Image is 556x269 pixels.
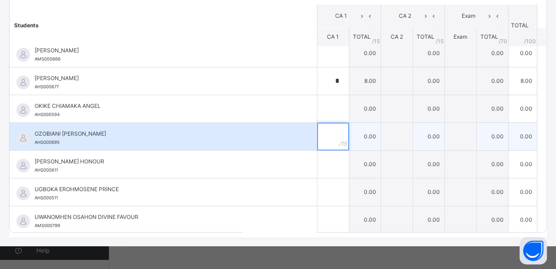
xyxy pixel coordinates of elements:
span: UGBOKA EROHMOSENE PRINCE [35,185,296,193]
button: Open asap [520,237,547,264]
span: / 70 [499,37,507,46]
th: TOTAL [508,5,537,47]
span: AHS000695 [35,140,60,145]
span: Exam [452,12,486,20]
img: default.svg [16,159,30,173]
img: default.svg [16,48,30,61]
td: 8.00 [349,67,381,95]
td: 0.00 [476,206,508,233]
span: AHS000677 [35,84,59,89]
td: 0.00 [349,122,381,150]
td: 0.00 [476,122,508,150]
td: 0.00 [476,95,508,122]
span: / 15 [436,37,444,46]
span: AMS000799 [35,223,60,228]
span: TOTAL [353,34,371,41]
span: Students [14,22,39,29]
span: OKIKE CHIAMAKA ANGEL [35,102,296,110]
span: AMS000866 [35,56,61,61]
td: 0.00 [349,150,381,178]
td: 0.00 [476,150,508,178]
span: CA 1 [324,12,358,20]
span: [PERSON_NAME] HONOUR [35,157,296,166]
span: UWANOMHEN OSAHON DIVINE FAVOUR [35,213,296,221]
td: 0.00 [476,67,508,95]
td: 0.00 [413,67,444,95]
td: 0.00 [349,95,381,122]
td: 0.00 [413,178,444,206]
span: [PERSON_NAME] [35,46,296,55]
td: 0.00 [476,39,508,67]
span: [PERSON_NAME] [35,74,296,82]
td: 0.00 [508,150,537,178]
span: / 15 [372,37,380,46]
span: CA 1 [327,34,339,41]
span: /100 [524,37,536,46]
span: AHS000811 [35,167,58,173]
td: 0.00 [508,178,537,206]
span: AHS000594 [35,112,60,117]
span: TOTAL [417,34,434,41]
td: 0.00 [413,150,444,178]
td: 0.00 [413,95,444,122]
span: AHS000511 [35,195,58,200]
span: TOTAL [480,34,498,41]
td: 0.00 [349,206,381,233]
img: default.svg [16,187,30,200]
img: default.svg [16,103,30,117]
img: default.svg [16,76,30,89]
span: CA 2 [388,12,422,20]
span: CA 2 [391,34,403,41]
td: 0.00 [349,178,381,206]
td: 0.00 [508,39,537,67]
span: Exam [454,34,467,41]
img: default.svg [16,214,30,228]
span: OZOBIANI [PERSON_NAME] [35,130,296,138]
td: 0.00 [476,178,508,206]
img: default.svg [16,131,30,145]
td: 0.00 [508,122,537,150]
td: 0.00 [349,39,381,67]
td: 0.00 [413,39,444,67]
td: 8.00 [508,67,537,95]
td: 0.00 [508,95,537,122]
td: 0.00 [413,206,444,233]
td: 0.00 [413,122,444,150]
td: 0.00 [508,206,537,233]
